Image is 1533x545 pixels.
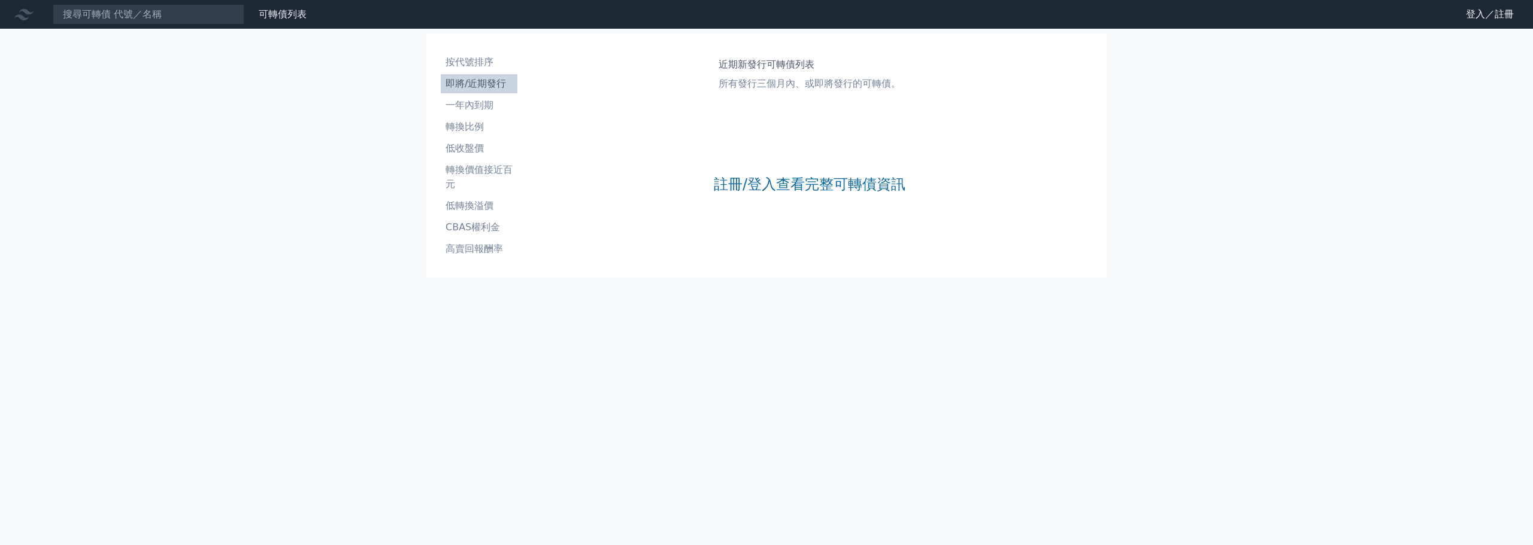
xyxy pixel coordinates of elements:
a: 轉換價值接近百元 [441,160,517,194]
a: 註冊/登入查看完整可轉債資訊 [714,175,905,194]
li: 即將/近期發行 [441,77,517,91]
a: CBAS權利金 [441,218,517,237]
li: 轉換比例 [441,120,517,134]
p: 所有發行三個月內、或即將發行的可轉債。 [719,77,901,91]
a: 登入／註冊 [1456,5,1523,24]
a: 即將/近期發行 [441,74,517,93]
a: 低轉換溢價 [441,196,517,215]
li: 轉換價值接近百元 [441,163,517,191]
a: 按代號排序 [441,53,517,72]
li: CBAS權利金 [441,220,517,235]
input: 搜尋可轉債 代號／名稱 [53,4,244,25]
li: 按代號排序 [441,55,517,69]
li: 高賣回報酬率 [441,242,517,256]
li: 一年內到期 [441,98,517,112]
a: 一年內到期 [441,96,517,115]
li: 低轉換溢價 [441,199,517,213]
a: 可轉債列表 [259,8,307,20]
a: 轉換比例 [441,117,517,136]
h1: 近期新發行可轉債列表 [719,57,901,72]
li: 低收盤價 [441,141,517,156]
a: 低收盤價 [441,139,517,158]
a: 高賣回報酬率 [441,239,517,258]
